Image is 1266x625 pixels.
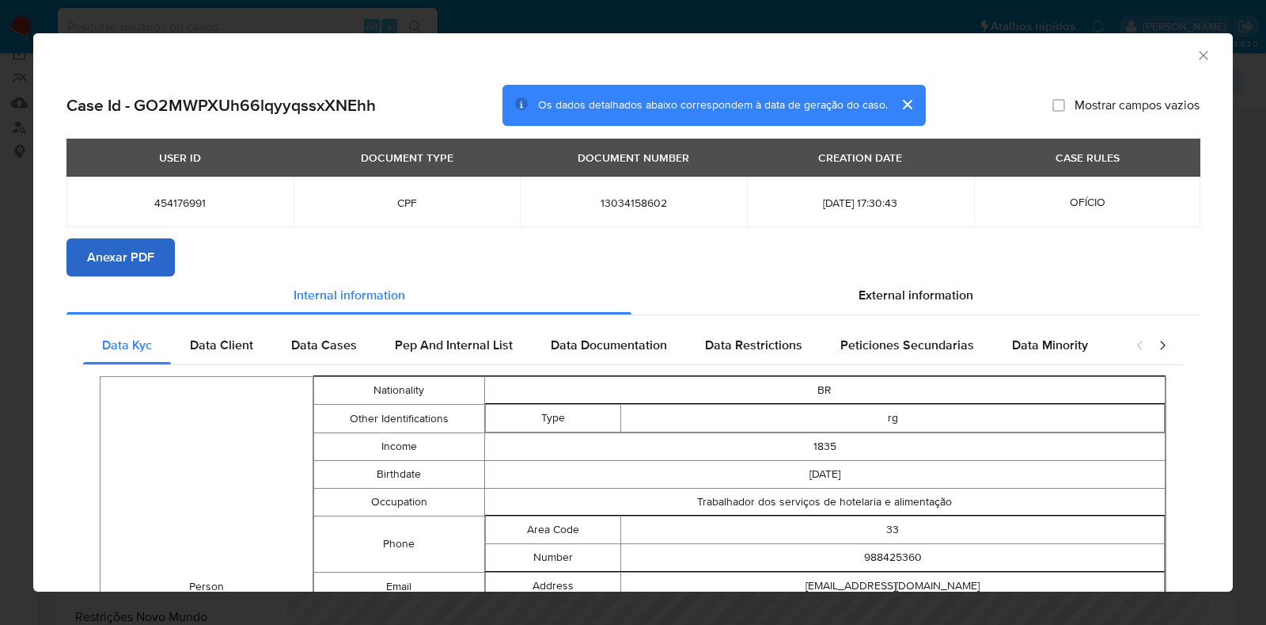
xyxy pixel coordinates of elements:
[1075,97,1200,113] span: Mostrar campos vazios
[621,405,1165,433] td: rg
[621,573,1165,600] td: [EMAIL_ADDRESS][DOMAIN_NAME]
[551,336,667,354] span: Data Documentation
[484,489,1166,516] td: Trabalhador dos serviços de hotelaria e alimentação
[485,516,621,544] td: Area Code
[809,144,912,171] div: CREATION DATE
[859,286,973,304] span: External information
[621,544,1165,572] td: 988425360
[291,336,357,354] span: Data Cases
[539,196,728,210] span: 13034158602
[33,33,1233,592] div: closure-recommendation-modal
[190,336,253,354] span: Data Client
[150,144,210,171] div: USER ID
[766,196,955,210] span: [DATE] 17:30:43
[294,286,405,304] span: Internal information
[840,336,974,354] span: Peticiones Secundarias
[66,238,175,276] button: Anexar PDF
[1070,194,1105,210] span: OFÍCIO
[314,489,484,516] td: Occupation
[484,461,1166,489] td: [DATE]
[87,240,154,275] span: Anexar PDF
[621,516,1165,544] td: 33
[1052,99,1065,112] input: Mostrar campos vazios
[485,405,621,433] td: Type
[102,336,152,354] span: Data Kyc
[1196,48,1210,62] button: Fechar a janela
[568,144,699,171] div: DOCUMENT NUMBER
[314,461,484,489] td: Birthdate
[395,336,513,354] span: Pep And Internal List
[351,144,463,171] div: DOCUMENT TYPE
[1046,144,1129,171] div: CASE RULES
[314,377,484,405] td: Nationality
[66,95,376,116] h2: Case Id - GO2MWPXUh66lqyyqssxXNEhh
[484,377,1166,405] td: BR
[85,196,275,210] span: 454176991
[314,405,484,433] td: Other Identifications
[705,336,802,354] span: Data Restrictions
[485,573,621,600] td: Address
[485,544,621,572] td: Number
[888,86,926,124] button: cerrar
[1012,336,1088,354] span: Data Minority
[314,433,484,461] td: Income
[66,276,1200,314] div: Detailed info
[313,196,502,210] span: CPF
[538,97,888,113] span: Os dados detalhados abaixo correspondem à data de geração do caso.
[484,433,1166,461] td: 1835
[314,573,484,601] td: Email
[314,516,484,573] td: Phone
[83,326,1120,364] div: Detailed internal info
